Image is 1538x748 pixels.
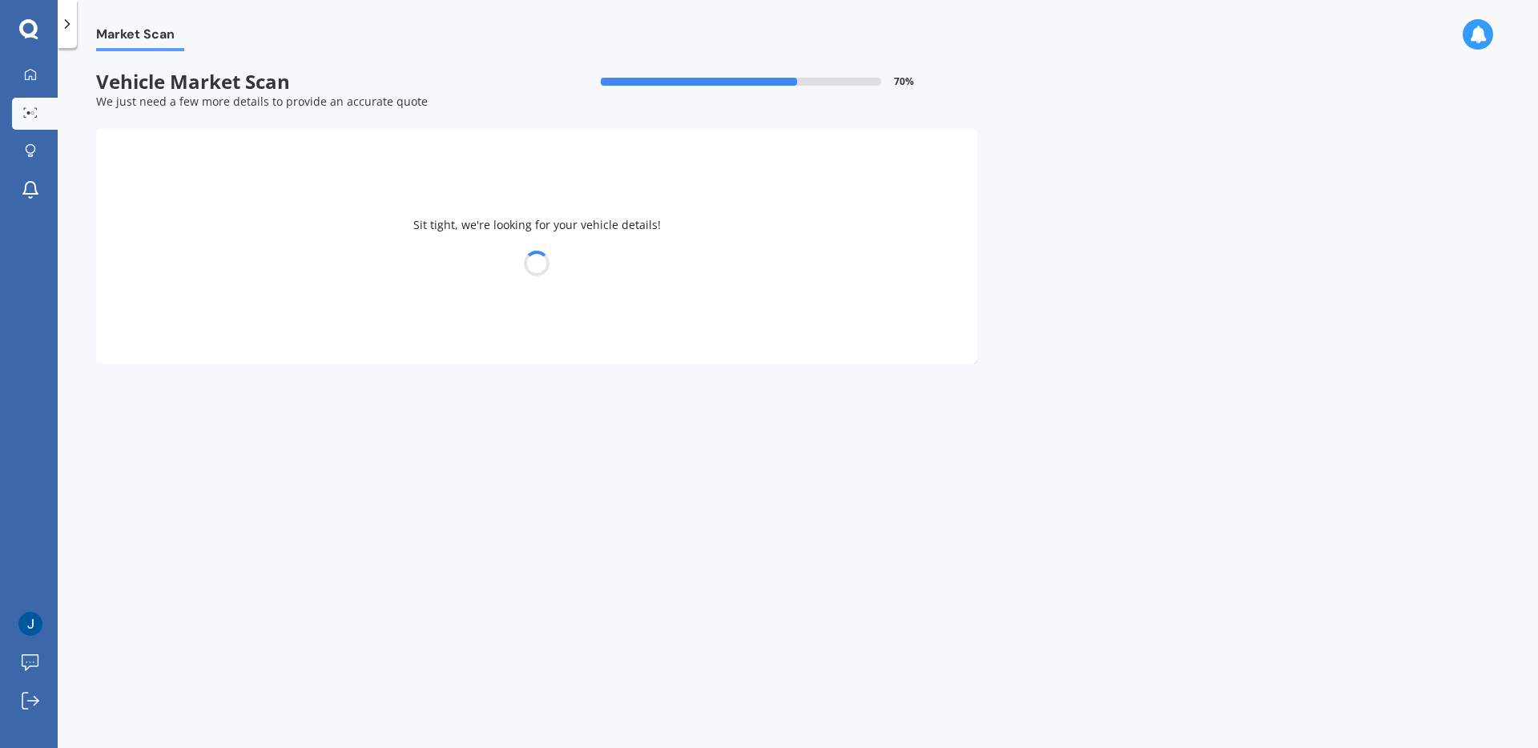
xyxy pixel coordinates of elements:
[894,76,914,87] span: 70 %
[96,26,184,48] span: Market Scan
[96,94,428,109] span: We just need a few more details to provide an accurate quote
[18,612,42,636] img: ACg8ocIJv_ad2dd78ENGxtmyXG9Ny9zn_V4VlGnDrClHisg1ErPSEQ=s96-c
[96,129,977,364] div: Sit tight, we're looking for your vehicle details!
[96,70,537,94] span: Vehicle Market Scan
